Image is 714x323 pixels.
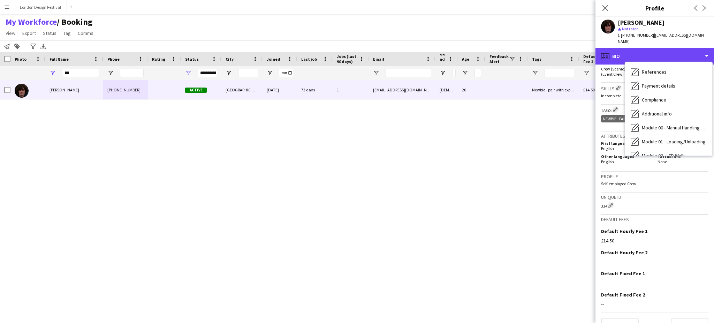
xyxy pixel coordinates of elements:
span: English [601,146,614,151]
div: [PHONE_NUMBER] [103,80,148,99]
h3: Default Hourly Fee 1 [601,228,647,234]
span: Gender [440,51,445,67]
span: Jobs (last 90 days) [337,54,356,64]
p: Self-employed Crew [601,181,708,186]
div: [EMAIL_ADDRESS][DOMAIN_NAME] [369,80,435,99]
div: 20 [458,80,485,99]
span: Active [185,88,207,93]
a: My Workforce [6,17,57,27]
span: Phone [107,57,120,62]
span: Module 00 - Manual Handling & Induction [642,125,707,131]
span: Last job [301,57,317,62]
span: Default Hourly Fee 1 [583,54,620,64]
app-action-btn: Add to tag [13,42,21,51]
div: Module 00 - Manual Handling & Induction [625,121,712,135]
h5: First language [601,141,652,146]
span: | [EMAIL_ADDRESS][DOMAIN_NAME] [618,32,706,44]
div: [DATE] [263,80,297,99]
span: Tag [63,30,71,36]
div: Bio [595,48,714,65]
div: £14.50 [601,238,708,244]
button: Open Filter Menu [462,70,468,76]
span: None [658,159,667,164]
h5: Tattoo info [658,154,708,159]
h3: Profile [595,3,714,13]
input: Email Filter Input [386,69,431,77]
div: Newbie - pair with experienced crew [528,80,579,99]
span: City [226,57,234,62]
h3: Default fees [601,216,708,223]
span: Photo [15,57,26,62]
input: Full Name Filter Input [62,69,99,77]
input: Age Filter Input [474,69,481,77]
button: Open Filter Menu [267,70,273,76]
span: Compliance [642,97,666,103]
div: -- [601,258,708,265]
button: Open Filter Menu [532,70,538,76]
h3: Tags [601,106,708,113]
div: [DEMOGRAPHIC_DATA] [435,80,458,99]
span: Feedback Alert [489,54,509,64]
span: View [6,30,15,36]
button: Open Filter Menu [373,70,379,76]
button: Open Filter Menu [440,70,446,76]
h3: Skills [601,84,708,92]
div: -- [601,301,708,307]
input: City Filter Input [238,69,258,77]
div: Payment details [625,79,712,93]
h3: Default Hourly Fee 2 [601,249,647,256]
span: Additional info [642,111,672,117]
app-action-btn: Export XLSX [39,42,47,51]
span: Module 02 - LED Walls [642,152,686,159]
div: Compliance [625,93,712,107]
span: English [601,159,614,164]
span: Full Name [50,57,69,62]
span: £14.50 [583,87,595,92]
a: Export [20,29,39,38]
span: Not rated [622,26,639,31]
span: Rating [152,57,165,62]
img: Tom Lewis [15,84,29,98]
span: Crew (Scenic), Crew (Tech), Crew Travel Time, Crewing (Event Crew) [601,66,698,77]
span: [PERSON_NAME] [50,87,79,92]
span: Module 01 - Loading/Unloading [642,138,706,145]
button: Open Filter Menu [226,70,232,76]
p: Incomplete [601,93,708,98]
div: Newbie - pair with experienced crew [601,115,677,122]
div: References [625,65,712,79]
div: Module 01 - Loading/Unloading [625,135,712,149]
h3: Attributes [601,133,708,139]
span: Tags [532,57,541,62]
button: Open Filter Menu [583,70,590,76]
div: -- [601,279,708,286]
span: Comms [78,30,93,36]
input: Gender Filter Input [452,69,456,77]
span: Export [22,30,36,36]
div: 1 [333,80,369,99]
div: 73 days [297,80,333,99]
a: Tag [61,29,74,38]
button: Open Filter Menu [50,70,56,76]
a: Comms [75,29,96,38]
div: [PERSON_NAME] [618,20,664,26]
div: 334 [601,202,708,209]
input: Joined Filter Input [279,69,293,77]
h3: Default Fixed Fee 2 [601,292,645,298]
span: t. [PHONE_NUMBER] [618,32,654,38]
a: Status [40,29,59,38]
button: Open Filter Menu [185,70,191,76]
app-action-btn: Notify workforce [3,42,11,51]
h3: Profile [601,173,708,180]
button: London Design Festival [14,0,67,14]
span: Email [373,57,384,62]
span: Age [462,57,469,62]
h3: Default Fixed Fee 1 [601,270,645,277]
span: Status [43,30,56,36]
button: Open Filter Menu [107,70,114,76]
input: Phone Filter Input [120,69,144,77]
span: Payment details [642,83,675,89]
app-action-btn: Advanced filters [29,42,37,51]
h3: Unique ID [601,194,708,200]
span: Booking [57,17,92,27]
h5: Other languages [601,154,652,159]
